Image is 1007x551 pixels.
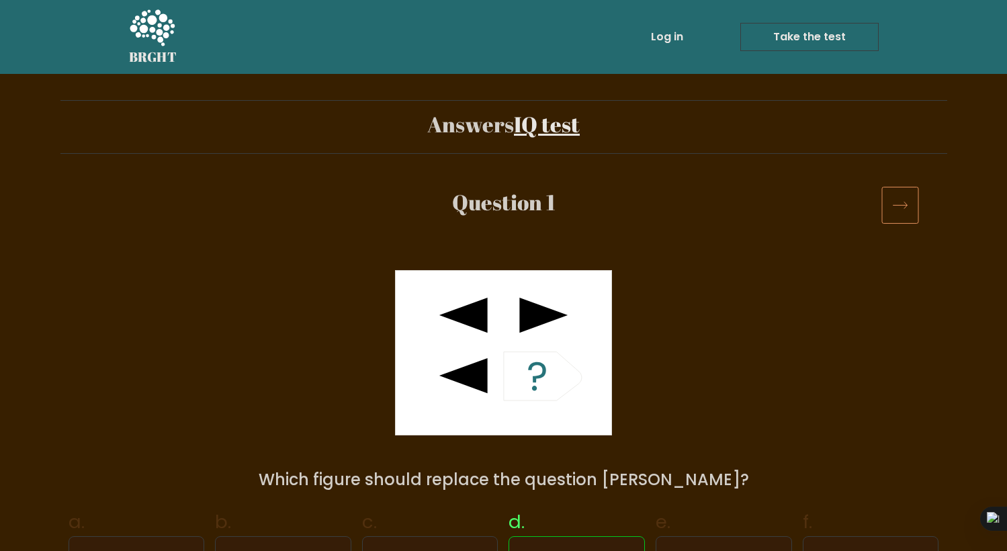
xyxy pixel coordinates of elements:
h2: Question 1 [142,189,865,215]
a: Log in [646,24,689,50]
a: BRGHT [129,5,177,69]
h5: BRGHT [129,49,177,65]
span: e. [656,509,670,535]
span: d. [509,509,525,535]
span: b. [215,509,231,535]
a: IQ test [514,110,580,138]
span: a. [69,509,85,535]
h2: Answers [69,112,939,137]
span: f. [803,509,812,535]
a: Take the test [740,23,879,51]
span: c. [362,509,377,535]
div: Which figure should replace the question [PERSON_NAME]? [77,468,931,492]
